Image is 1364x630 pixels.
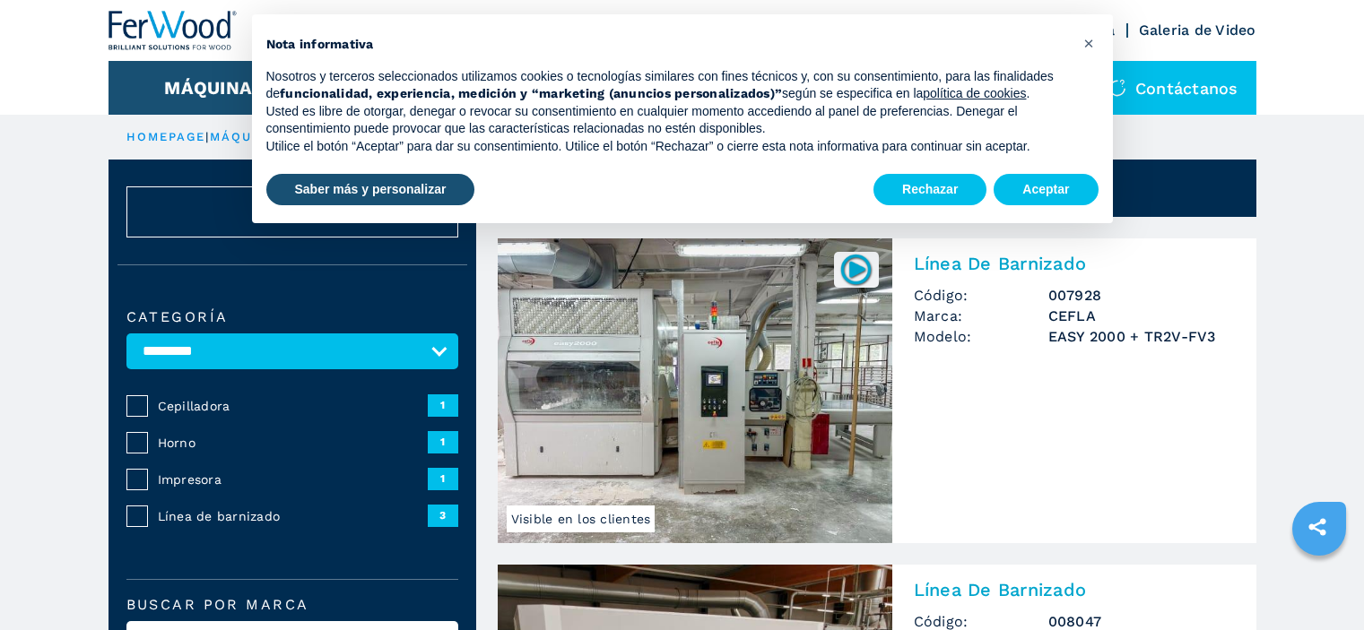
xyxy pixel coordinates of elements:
[914,579,1235,600] h2: Línea De Barnizado
[109,11,238,50] img: Ferwood
[838,252,873,287] img: 007928
[158,470,428,488] span: Impresora
[1295,505,1340,549] a: sharethis
[914,306,1048,326] span: Marca:
[498,238,1256,543] a: Línea De Barnizado CEFLA EASY 2000 + TR2V-FV3Visible en los clientes007928Línea De BarnizadoCódig...
[266,36,1070,54] h2: Nota informativa
[428,468,458,489] span: 1
[428,431,458,453] span: 1
[994,174,1098,206] button: Aceptar
[158,507,428,525] span: Línea de barnizado
[158,397,428,415] span: Cepilladora
[498,238,892,543] img: Línea De Barnizado CEFLA EASY 2000 + TR2V-FV3
[428,394,458,416] span: 1
[126,186,458,237] button: ResetBorrar
[266,174,475,206] button: Saber más y personalizar
[1048,285,1235,306] h3: 007928
[1090,61,1256,115] div: Contáctanos
[923,86,1026,100] a: política de cookies
[205,130,209,143] span: |
[266,68,1070,103] p: Nosotros y terceros seleccionados utilizamos cookies o tecnologías similares con fines técnicos y...
[164,77,264,99] button: Máquinas
[914,285,1048,306] span: Código:
[1288,549,1351,617] iframe: Chat
[914,326,1048,347] span: Modelo:
[280,86,782,100] strong: funcionalidad, experiencia, medición y “marketing (anuncios personalizados)”
[1139,22,1256,39] a: Galeria de Video
[266,138,1070,156] p: Utilice el botón “Aceptar” para dar su consentimiento. Utilice el botón “Rechazar” o cierre esta ...
[914,253,1235,274] h2: Línea De Barnizado
[126,598,458,612] label: Buscar por marca
[873,174,986,206] button: Rechazar
[126,310,458,324] label: categoría
[210,130,288,143] a: máquinas
[1075,29,1104,57] button: Cerrar esta nota informativa
[1048,326,1235,347] h3: EASY 2000 + TR2V-FV3
[126,130,206,143] a: HOMEPAGE
[428,505,458,526] span: 3
[266,103,1070,138] p: Usted es libre de otorgar, denegar o revocar su consentimiento en cualquier momento accediendo al...
[158,434,428,452] span: Horno
[1048,306,1235,326] h3: CEFLA
[507,505,656,532] span: Visible en los clientes
[1083,32,1094,54] span: ×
